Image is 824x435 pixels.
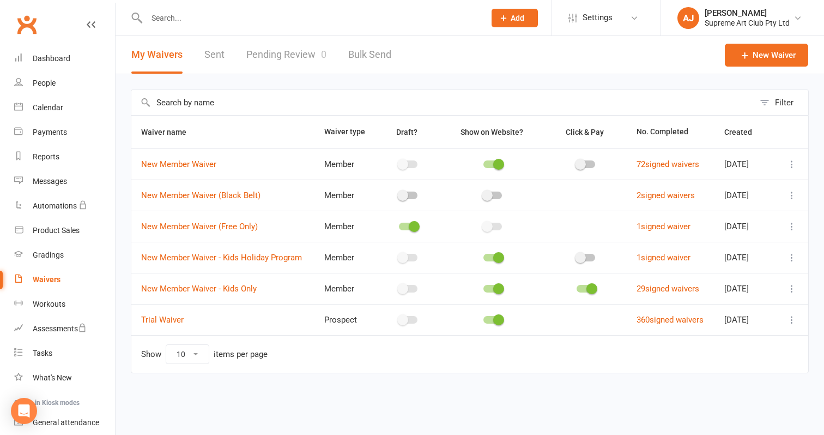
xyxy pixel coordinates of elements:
div: Open Intercom Messenger [11,398,37,424]
a: New Member Waiver [141,159,216,169]
a: Gradings [14,243,115,267]
a: 1signed waiver [637,222,690,231]
a: 360signed waivers [637,315,704,325]
span: Draft? [396,128,417,136]
th: Waiver type [314,116,376,148]
td: Member [314,148,376,180]
a: Assessments [14,317,115,341]
a: Product Sales [14,218,115,243]
a: Trial Waiver [141,315,184,325]
div: Supreme Art Club Pty Ltd [705,18,790,28]
td: [DATE] [714,273,775,304]
input: Search... [143,10,477,26]
span: Click & Pay [566,128,604,136]
button: Filter [754,90,808,115]
a: New Member Waiver - Kids Only [141,284,257,294]
div: Gradings [33,251,64,259]
a: Payments [14,120,115,145]
a: New Member Waiver (Free Only) [141,222,258,231]
div: Assessments [33,324,87,333]
td: Member [314,273,376,304]
td: Member [314,242,376,273]
td: [DATE] [714,211,775,242]
a: 72signed waivers [637,159,699,169]
a: General attendance kiosk mode [14,410,115,435]
a: People [14,71,115,96]
div: AJ [677,7,699,29]
button: Add [492,9,538,27]
td: [DATE] [714,304,775,335]
div: Show [141,344,268,364]
div: items per page [214,350,268,359]
div: Payments [33,128,67,136]
a: Messages [14,169,115,194]
a: What's New [14,366,115,390]
button: Created [724,126,764,139]
div: Automations [33,201,77,210]
td: [DATE] [714,148,775,180]
span: Settings [583,5,613,30]
td: Member [314,180,376,211]
button: Waiver name [141,126,198,139]
a: 29signed waivers [637,284,699,294]
a: Automations [14,194,115,218]
div: Workouts [33,300,65,308]
a: Clubworx [13,11,40,38]
div: Reports [33,152,59,161]
td: [DATE] [714,242,775,273]
button: Draft? [386,126,429,139]
a: 1signed waiver [637,253,690,263]
a: Tasks [14,341,115,366]
span: Created [724,128,764,136]
a: New Member Waiver - Kids Holiday Program [141,253,302,263]
td: Member [314,211,376,242]
a: New Waiver [725,44,808,67]
span: 0 [321,49,326,60]
div: [PERSON_NAME] [705,8,790,18]
button: Click & Pay [556,126,616,139]
button: Show on Website? [451,126,535,139]
a: Sent [204,36,225,74]
a: New Member Waiver (Black Belt) [141,190,260,200]
div: Calendar [33,103,63,112]
div: Tasks [33,349,52,357]
a: Calendar [14,96,115,120]
div: Product Sales [33,226,80,235]
span: Waiver name [141,128,198,136]
input: Search by name [131,90,754,115]
a: Pending Review0 [246,36,326,74]
th: No. Completed [627,116,715,148]
button: My Waivers [131,36,183,74]
td: [DATE] [714,180,775,211]
a: Reports [14,145,115,169]
div: Messages [33,177,67,186]
span: Add [511,14,524,22]
td: Prospect [314,304,376,335]
a: Bulk Send [348,36,391,74]
a: Dashboard [14,46,115,71]
div: Waivers [33,275,60,284]
div: Dashboard [33,54,70,63]
a: Workouts [14,292,115,317]
a: Waivers [14,267,115,292]
span: Show on Website? [461,128,523,136]
div: What's New [33,373,72,382]
div: People [33,79,56,87]
div: General attendance [33,418,99,427]
a: 2signed waivers [637,190,695,200]
div: Filter [775,96,793,109]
